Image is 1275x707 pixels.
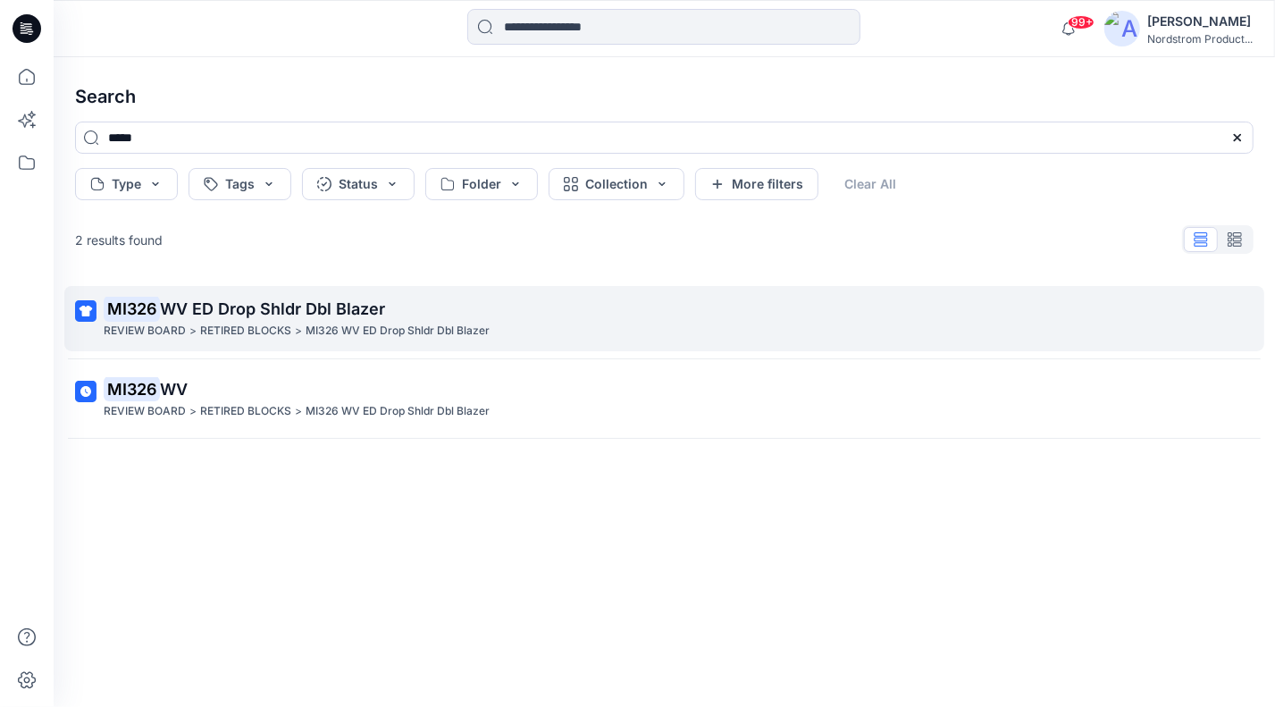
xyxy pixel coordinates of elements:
button: More filters [695,168,818,200]
p: > [295,402,302,421]
p: MI326 WV ED Drop Shldr Dbl Blazer [306,402,490,421]
p: MI326 WV ED Drop Shldr Dbl Blazer [306,322,490,341]
p: REVIEW BOARD [104,322,186,341]
a: MI326WVREVIEW BOARD>RETIRED BLOCKS>MI326 WV ED Drop Shldr Dbl Blazer [64,366,1264,432]
p: > [189,322,197,341]
div: Nordstrom Product... [1147,32,1253,46]
p: RETIRED BLOCKS [200,322,291,341]
span: WV ED Drop Shldr Dbl Blazer [160,299,385,318]
p: REVIEW BOARD [104,402,186,421]
span: WV [160,380,188,399]
mark: MI326 [104,376,160,401]
p: > [189,402,197,421]
button: Type [75,168,178,200]
button: Folder [425,168,538,200]
a: MI326WV ED Drop Shldr Dbl BlazerREVIEW BOARD>RETIRED BLOCKS>MI326 WV ED Drop Shldr Dbl Blazer [64,286,1264,351]
button: Collection [549,168,684,200]
span: 99+ [1068,15,1095,29]
p: 2 results found [75,231,163,249]
button: Status [302,168,415,200]
p: RETIRED BLOCKS [200,402,291,421]
h4: Search [61,72,1268,122]
mark: MI326 [104,296,160,321]
p: > [295,322,302,341]
button: Tags [189,168,291,200]
img: avatar [1104,11,1140,46]
div: [PERSON_NAME] [1147,11,1253,32]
